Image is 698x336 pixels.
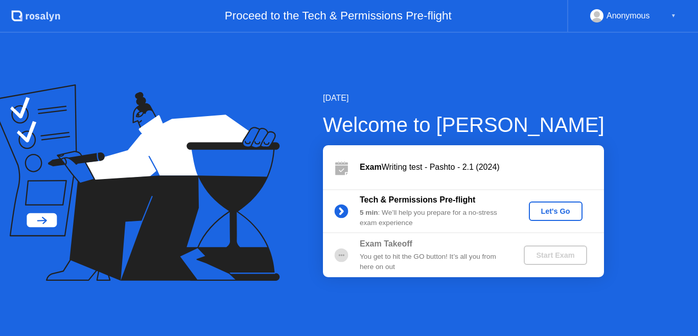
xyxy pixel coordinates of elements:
div: Anonymous [607,9,650,23]
div: You get to hit the GO button! It’s all you from here on out [360,252,507,273]
div: Writing test - Pashto - 2.1 (2024) [360,161,604,173]
b: Exam Takeoff [360,239,412,248]
div: [DATE] [323,92,604,104]
button: Let's Go [529,201,583,221]
div: Welcome to [PERSON_NAME] [323,109,604,140]
b: Tech & Permissions Pre-flight [360,195,475,204]
b: 5 min [360,209,378,216]
div: : We’ll help you prepare for a no-stress exam experience [360,208,507,229]
button: Start Exam [524,245,587,265]
div: Start Exam [528,251,583,259]
b: Exam [360,163,382,171]
div: Let's Go [533,207,578,215]
div: ▼ [671,9,676,23]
